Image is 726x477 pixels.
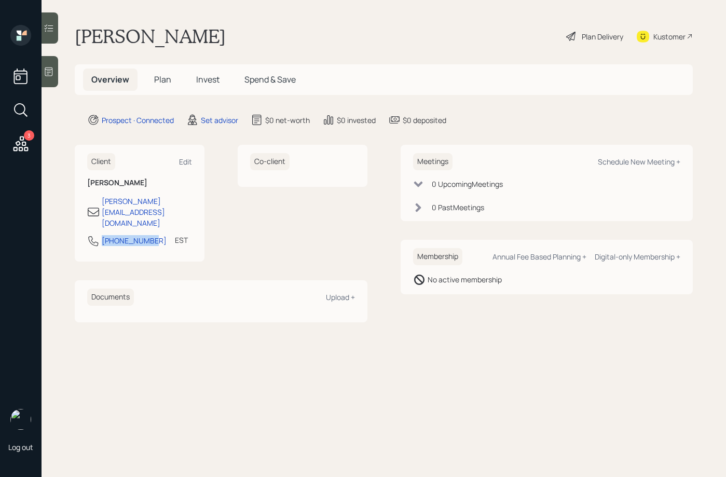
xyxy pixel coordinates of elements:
[432,202,484,213] div: 0 Past Meeting s
[265,115,310,126] div: $0 net-worth
[154,74,171,85] span: Plan
[196,74,220,85] span: Invest
[595,252,680,262] div: Digital-only Membership +
[403,115,446,126] div: $0 deposited
[326,292,355,302] div: Upload +
[87,179,192,187] h6: [PERSON_NAME]
[201,115,238,126] div: Set advisor
[87,289,134,306] h6: Documents
[428,274,502,285] div: No active membership
[102,115,174,126] div: Prospect · Connected
[102,196,192,228] div: [PERSON_NAME][EMAIL_ADDRESS][DOMAIN_NAME]
[87,153,115,170] h6: Client
[102,235,167,246] div: [PHONE_NUMBER]
[653,31,686,42] div: Kustomer
[244,74,296,85] span: Spend & Save
[75,25,226,48] h1: [PERSON_NAME]
[24,130,34,141] div: 3
[8,442,33,452] div: Log out
[492,252,586,262] div: Annual Fee Based Planning +
[91,74,129,85] span: Overview
[337,115,376,126] div: $0 invested
[179,157,192,167] div: Edit
[432,179,503,189] div: 0 Upcoming Meeting s
[413,248,462,265] h6: Membership
[582,31,623,42] div: Plan Delivery
[10,409,31,430] img: sami-boghos-headshot.png
[413,153,453,170] h6: Meetings
[175,235,188,246] div: EST
[598,157,680,167] div: Schedule New Meeting +
[250,153,290,170] h6: Co-client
